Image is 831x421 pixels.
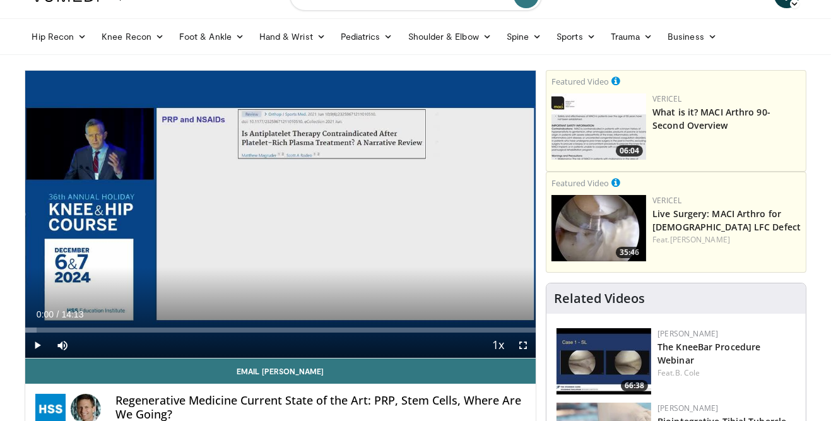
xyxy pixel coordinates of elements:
a: Hand & Wrist [252,24,333,49]
a: What is it? MACI Arthro 90-Second Overview [652,106,770,131]
span: 06:04 [616,145,643,157]
button: Fullscreen [510,333,536,358]
img: eb023345-1e2d-4374-a840-ddbc99f8c97c.150x105_q85_crop-smart_upscale.jpg [551,195,646,261]
div: Progress Bar [25,328,536,333]
div: Feat. [657,367,796,379]
a: Sports [549,24,603,49]
span: 14:13 [61,309,83,319]
h4: Regenerative Medicine Current State of the Art: PRP, Stem Cells, Where Are We Going? [116,394,526,421]
a: Live Surgery: MACI Arthro for [DEMOGRAPHIC_DATA] LFC Defect [652,208,801,233]
a: Foot & Ankle [172,24,252,49]
div: Feat. [652,234,801,246]
a: Email [PERSON_NAME] [25,359,536,384]
a: Vericel [652,195,681,206]
video-js: Video Player [25,71,536,359]
img: aa6cc8ed-3dbf-4b6a-8d82-4a06f68b6688.150x105_q85_crop-smart_upscale.jpg [551,93,646,160]
button: Play [25,333,50,358]
h4: Related Videos [554,291,645,306]
a: Shoulder & Elbow [401,24,499,49]
a: B. Cole [675,367,700,378]
button: Playback Rate [485,333,510,358]
button: Mute [50,333,76,358]
a: [PERSON_NAME] [670,234,730,245]
a: [PERSON_NAME] [657,328,718,339]
a: 66:38 [557,328,651,394]
small: Featured Video [551,177,609,189]
img: fc62288f-2adf-48f5-a98b-740dd39a21f3.150x105_q85_crop-smart_upscale.jpg [557,328,651,394]
span: 0:00 [37,309,54,319]
span: 66:38 [621,380,648,391]
small: Featured Video [551,76,609,87]
a: 06:04 [551,93,646,160]
a: [PERSON_NAME] [657,403,718,413]
a: Spine [499,24,549,49]
span: 35:46 [616,247,643,258]
a: Vericel [652,93,681,104]
a: Trauma [603,24,661,49]
a: Pediatrics [333,24,401,49]
a: Hip Recon [25,24,95,49]
a: 35:46 [551,195,646,261]
span: / [57,309,59,319]
a: The KneeBar Procedure Webinar [657,341,760,366]
a: Business [660,24,724,49]
a: Knee Recon [94,24,172,49]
